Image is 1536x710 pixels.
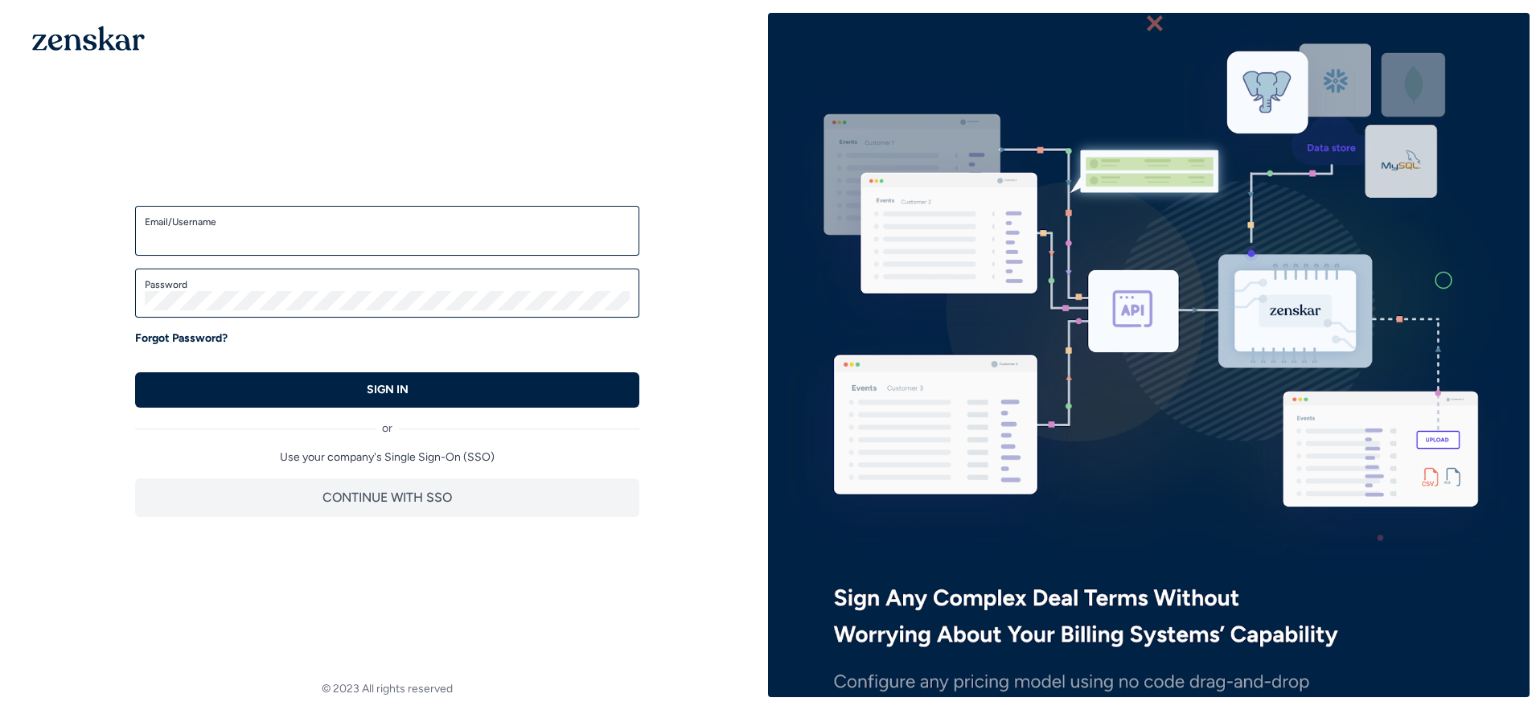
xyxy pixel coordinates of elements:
label: Password [145,278,630,291]
footer: © 2023 All rights reserved [6,681,768,697]
label: Email/Username [145,215,630,228]
button: CONTINUE WITH SSO [135,478,639,517]
p: Use your company's Single Sign-On (SSO) [135,449,639,466]
img: 1OGAJ2xQqyY4LXKgY66KYq0eOWRCkrZdAb3gUhuVAqdWPZE9SRJmCz+oDMSn4zDLXe31Ii730ItAGKgCKgCCgCikA4Av8PJUP... [32,26,145,51]
button: SIGN IN [135,372,639,408]
a: Forgot Password? [135,330,228,347]
div: or [135,408,639,437]
p: SIGN IN [367,382,409,398]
